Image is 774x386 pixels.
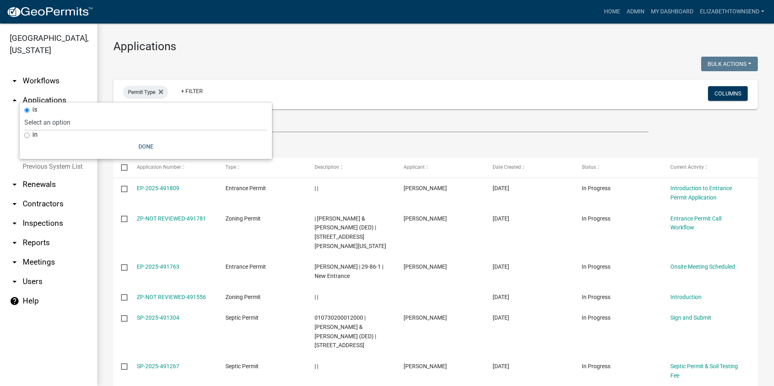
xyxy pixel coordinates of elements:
span: 010730200012000 | Wrasse, James D & Diane S (DED) | 31309 216TH ST [315,314,376,348]
a: My Dashboard [648,4,697,19]
a: Introduction to Entrance Permit Application [670,185,732,201]
a: EP-2025-491763 [137,263,179,270]
a: ZP-NOT REVIEWED-491556 [137,294,206,300]
span: James Wrasse [404,363,447,369]
datatable-header-cell: Date Created [485,158,574,177]
i: arrow_drop_down [10,238,19,248]
datatable-header-cell: Select [113,158,129,177]
a: EP-2025-491809 [137,185,179,191]
a: Introduction [670,294,702,300]
span: 10/13/2025 [493,263,509,270]
span: Mitchell Redmond [404,215,447,222]
button: Columns [708,86,748,101]
span: Applicant [404,164,425,170]
span: James Wrasse [404,314,447,321]
span: Date Created [493,164,521,170]
datatable-header-cell: Status [574,158,663,177]
span: In Progress [582,314,610,321]
a: SP-2025-491304 [137,314,179,321]
span: 10/11/2025 [493,314,509,321]
span: Mitchell Redmond [404,263,447,270]
span: Mitchell Redmond [404,185,447,191]
i: arrow_drop_up [10,95,19,105]
a: Septic Permit & Soil Testing Fee [670,363,738,379]
span: 10/13/2025 [493,294,509,300]
a: + Filter [174,84,209,98]
i: arrow_drop_down [10,199,19,209]
span: | Redmond, Michael J & Debra M (DED) | 22773 21st ave Bernard Iowa 52032 [315,215,386,249]
label: in [32,131,38,138]
span: | | [315,185,318,191]
a: Sign and Submit [670,314,711,321]
button: Bulk Actions [701,57,758,71]
i: arrow_drop_down [10,76,19,86]
label: is [32,106,37,113]
span: In Progress [582,185,610,191]
span: Mitchell Redmond | 29-86-1 | New Entrance [315,263,383,279]
a: Home [601,4,623,19]
span: Septic Permit [225,314,259,321]
datatable-header-cell: Type [218,158,307,177]
i: help [10,296,19,306]
span: Description [315,164,339,170]
span: Current Activity [670,164,704,170]
span: 10/13/2025 [493,185,509,191]
span: Status [582,164,596,170]
datatable-header-cell: Applicant [396,158,485,177]
a: Entrance Permit Call Workflow [670,215,721,231]
datatable-header-cell: Description [307,158,396,177]
span: Septic Permit [225,363,259,369]
span: Zoning Permit [225,294,261,300]
h3: Applications [113,40,758,53]
a: ElizabethTownsend [697,4,768,19]
span: | | [315,294,318,300]
span: In Progress [582,294,610,300]
a: ZP-NOT REVIEWED-491781 [137,215,206,222]
i: arrow_drop_down [10,257,19,267]
span: In Progress [582,263,610,270]
span: Type [225,164,236,170]
span: Entrance Permit [225,263,266,270]
span: In Progress [582,363,610,369]
datatable-header-cell: Current Activity [663,158,752,177]
span: In Progress [582,215,610,222]
span: Application Number [137,164,181,170]
a: Onsite Meeting Scheduled [670,263,735,270]
button: Done [24,139,267,154]
input: Search for applications [113,116,649,132]
span: Zoning Permit [225,215,261,222]
datatable-header-cell: Application Number [129,158,218,177]
a: SP-2025-491267 [137,363,179,369]
a: Admin [623,4,648,19]
span: | | [315,363,318,369]
span: 10/11/2025 [493,363,509,369]
i: arrow_drop_down [10,277,19,286]
i: arrow_drop_down [10,218,19,228]
span: Permit Type [128,89,155,95]
span: 10/13/2025 [493,215,509,222]
span: Entrance Permit [225,185,266,191]
i: arrow_drop_down [10,180,19,189]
